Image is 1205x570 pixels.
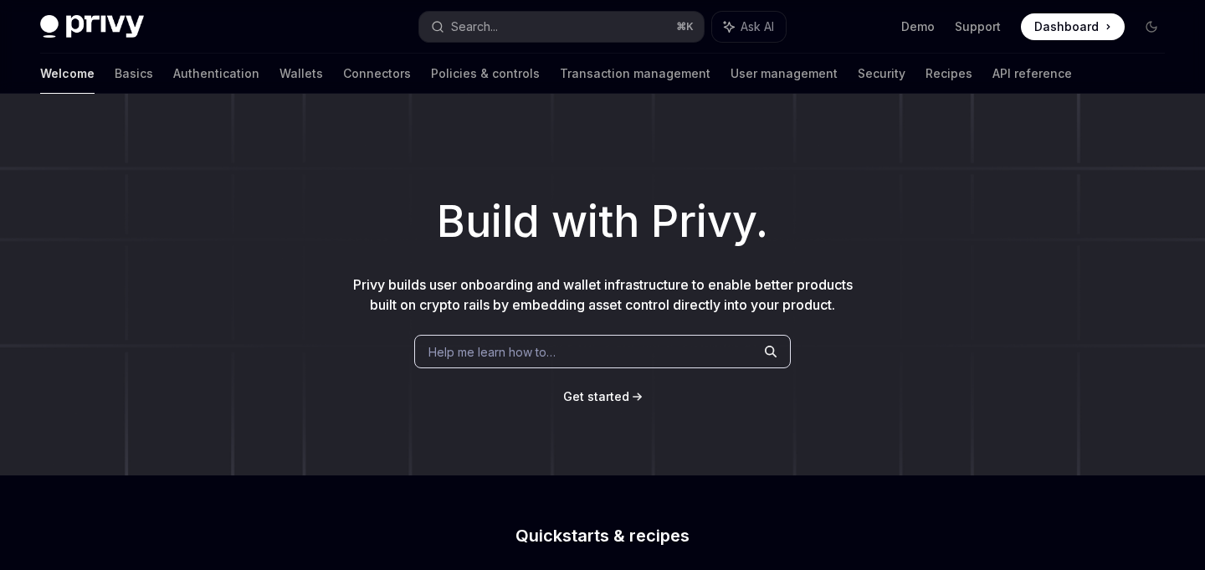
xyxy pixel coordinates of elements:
a: User management [731,54,838,94]
span: Privy builds user onboarding and wallet infrastructure to enable better products built on crypto ... [353,276,853,313]
span: Dashboard [1034,18,1099,35]
button: Search...⌘K [419,12,703,42]
a: Recipes [926,54,972,94]
a: Demo [901,18,935,35]
a: Policies & controls [431,54,540,94]
a: Wallets [279,54,323,94]
h1: Build with Privy. [27,189,1178,254]
a: Connectors [343,54,411,94]
a: Basics [115,54,153,94]
div: Search... [451,17,498,37]
img: dark logo [40,15,144,39]
a: Welcome [40,54,95,94]
span: Get started [563,389,629,403]
a: Get started [563,388,629,405]
a: Authentication [173,54,259,94]
a: Support [955,18,1001,35]
button: Toggle dark mode [1138,13,1165,40]
button: Ask AI [712,12,786,42]
a: Transaction management [560,54,710,94]
a: Security [858,54,905,94]
span: Help me learn how to… [428,343,556,361]
span: Ask AI [741,18,774,35]
a: API reference [992,54,1072,94]
span: ⌘ K [676,20,694,33]
a: Dashboard [1021,13,1125,40]
h2: Quickstarts & recipes [308,527,897,544]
